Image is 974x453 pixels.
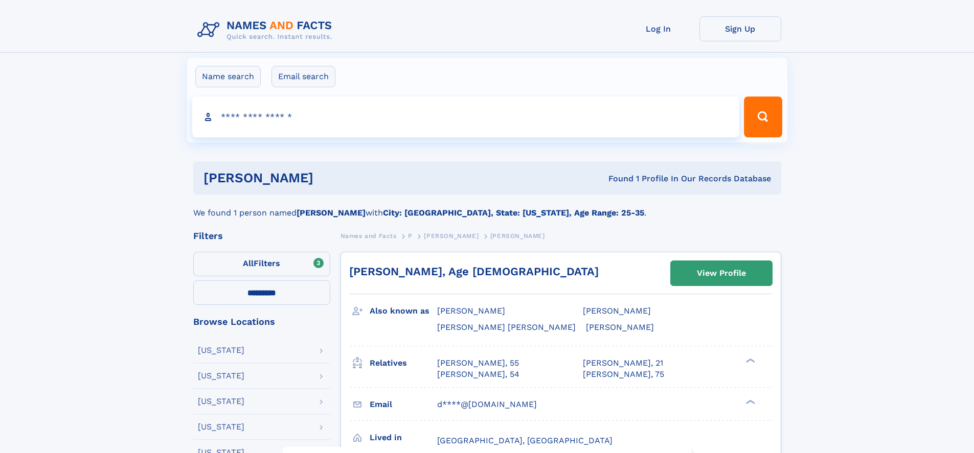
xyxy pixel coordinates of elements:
[341,229,397,242] a: Names and Facts
[437,357,519,369] a: [PERSON_NAME], 55
[243,258,254,268] span: All
[424,229,479,242] a: [PERSON_NAME]
[408,229,413,242] a: P
[370,302,437,320] h3: Also known as
[583,306,651,316] span: [PERSON_NAME]
[744,97,782,137] button: Search Button
[192,97,740,137] input: search input
[583,357,663,369] a: [PERSON_NAME], 21
[743,398,756,405] div: ❯
[583,369,664,380] a: [PERSON_NAME], 75
[198,372,244,380] div: [US_STATE]
[437,322,576,332] span: [PERSON_NAME] [PERSON_NAME]
[370,396,437,413] h3: Email
[203,172,461,184] h1: [PERSON_NAME]
[297,208,366,218] b: [PERSON_NAME]
[193,195,781,219] div: We found 1 person named with .
[618,16,699,41] a: Log In
[490,232,545,240] span: [PERSON_NAME]
[437,436,613,445] span: [GEOGRAPHIC_DATA], [GEOGRAPHIC_DATA]
[408,232,413,240] span: P
[193,16,341,44] img: Logo Names and Facts
[671,261,772,285] a: View Profile
[198,397,244,406] div: [US_STATE]
[349,265,599,278] a: [PERSON_NAME], Age [DEMOGRAPHIC_DATA]
[370,429,437,446] h3: Lived in
[699,16,781,41] a: Sign Up
[743,357,756,364] div: ❯
[370,354,437,372] h3: Relatives
[198,423,244,431] div: [US_STATE]
[437,306,505,316] span: [PERSON_NAME]
[195,66,261,87] label: Name search
[437,369,519,380] a: [PERSON_NAME], 54
[193,231,330,241] div: Filters
[198,346,244,354] div: [US_STATE]
[424,232,479,240] span: [PERSON_NAME]
[271,66,335,87] label: Email search
[697,261,746,285] div: View Profile
[586,322,654,332] span: [PERSON_NAME]
[383,208,644,218] b: City: [GEOGRAPHIC_DATA], State: [US_STATE], Age Range: 25-35
[193,252,330,276] label: Filters
[461,173,771,184] div: Found 1 Profile In Our Records Database
[193,317,330,326] div: Browse Locations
